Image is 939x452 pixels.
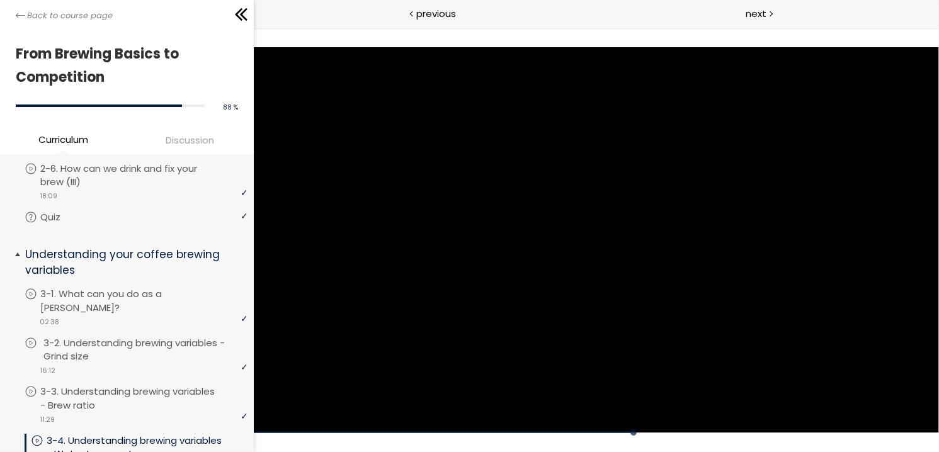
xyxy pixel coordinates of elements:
h1: From Brewing Basics to Competition [16,42,232,89]
span: next [746,6,766,21]
p: 2-6. How can we drink and fix your brew (III) [40,162,248,189]
p: 3-2. Understanding brewing variables - Grind size [43,336,251,364]
p: Quiz [40,210,86,224]
p: 3-3. Understanding brewing variables - Brew ratio [40,385,248,412]
span: 88 % [223,103,238,112]
span: 11:29 [40,414,55,425]
span: 02:38 [40,317,59,327]
span: Curriculum [38,132,88,147]
span: 18:09 [40,191,57,201]
span: Discussion [166,133,214,147]
p: Understanding your coffee brewing variables [25,247,238,278]
p: 3-1. What can you do as a [PERSON_NAME]? [40,287,248,315]
span: Back to course page [27,9,113,22]
a: Back to course page [16,9,113,22]
span: previous [416,6,456,21]
span: 16:12 [40,365,55,376]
